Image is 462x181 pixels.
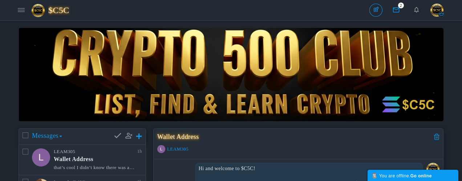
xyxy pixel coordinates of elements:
div: You are offline. [371,172,455,179]
img: cropcircle.png [426,163,439,176]
time: Aug 18, 2025 3:18 PM [137,148,142,155]
h3: Wallet Address [157,132,430,141]
span: Wallet Address [54,155,135,164]
img: 6Tu3zsAAAAGSURBVAMALn4EO32H2hkAAAAASUVORK5CYII= [32,148,50,166]
span: 2 [398,3,404,8]
span: $C5C [48,2,75,18]
a: 1h LEAM305 Wallet Address that’s cool I didn’t know there was an airdrop... [19,145,146,174]
span: Messages [32,132,58,139]
strong: LEAM305 [54,148,115,155]
strong: Go online [410,173,432,178]
a: $C5C [32,2,75,18]
img: cropcircle.png [430,4,443,17]
span: that’s cool I didn’t know there was an airdrop... [54,164,135,171]
img: 91x91forum.png [32,4,48,17]
a: LEAM305 [167,146,189,152]
div: Hi and welcome to $C5C! [199,165,420,172]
